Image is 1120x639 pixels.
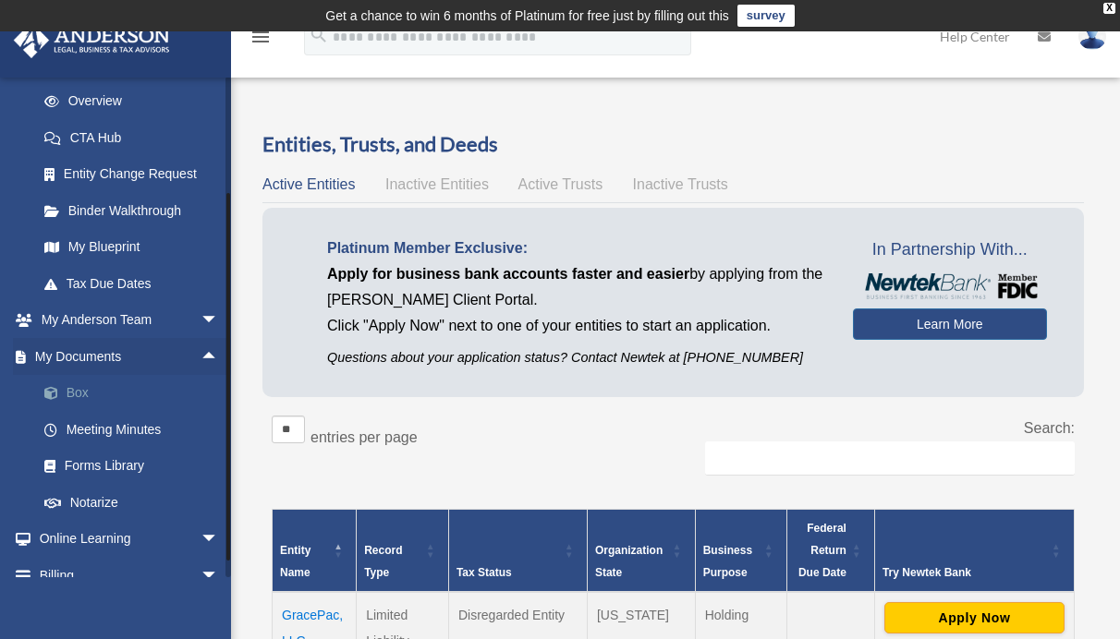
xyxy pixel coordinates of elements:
[250,32,272,48] a: menu
[26,83,228,120] a: Overview
[385,176,489,192] span: Inactive Entities
[1103,3,1115,14] div: close
[737,5,795,27] a: survey
[853,235,1047,265] span: In Partnership With...
[26,156,237,193] a: Entity Change Request
[327,235,825,261] p: Platinum Member Exclusive:
[633,176,728,192] span: Inactive Trusts
[862,273,1038,299] img: NewtekBankLogoSM.png
[13,338,247,375] a: My Documentsarrow_drop_up
[250,26,272,48] i: menu
[273,510,357,593] th: Entity Name: Activate to invert sorting
[26,375,247,412] a: Box
[457,566,512,579] span: Tax Status
[587,510,695,593] th: Organization State: Activate to sort
[695,510,786,593] th: Business Purpose: Activate to sort
[518,176,603,192] span: Active Trusts
[26,411,247,448] a: Meeting Minutes
[310,429,418,445] label: entries per page
[201,521,237,559] span: arrow_drop_down
[26,265,237,302] a: Tax Due Dates
[798,522,846,579] span: Federal Return Due Date
[280,544,310,579] span: Entity Name
[327,346,825,369] p: Questions about your application status? Contact Newtek at [PHONE_NUMBER]
[309,25,329,45] i: search
[327,313,825,339] p: Click "Apply Now" next to one of your entities to start an application.
[883,561,1046,584] div: Try Newtek Bank
[26,119,237,156] a: CTA Hub
[13,557,247,594] a: Billingarrow_drop_down
[26,192,237,229] a: Binder Walkthrough
[13,521,247,558] a: Online Learningarrow_drop_down
[853,308,1047,340] a: Learn More
[8,22,176,58] img: Anderson Advisors Platinum Portal
[595,544,663,579] span: Organization State
[13,302,247,339] a: My Anderson Teamarrow_drop_down
[364,544,402,579] span: Record Type
[787,510,875,593] th: Federal Return Due Date: Activate to sort
[262,130,1084,159] h3: Entities, Trusts, and Deeds
[26,229,237,266] a: My Blueprint
[26,448,247,485] a: Forms Library
[325,5,729,27] div: Get a chance to win 6 months of Platinum for free just by filling out this
[884,602,1065,633] button: Apply Now
[327,266,689,282] span: Apply for business bank accounts faster and easier
[703,544,752,579] span: Business Purpose
[874,510,1074,593] th: Try Newtek Bank : Activate to sort
[357,510,449,593] th: Record Type: Activate to sort
[201,302,237,340] span: arrow_drop_down
[448,510,587,593] th: Tax Status: Activate to sort
[201,557,237,595] span: arrow_drop_down
[262,176,355,192] span: Active Entities
[1024,420,1075,436] label: Search:
[327,261,825,313] p: by applying from the [PERSON_NAME] Client Portal.
[26,484,247,521] a: Notarize
[1078,23,1106,50] img: User Pic
[201,338,237,376] span: arrow_drop_up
